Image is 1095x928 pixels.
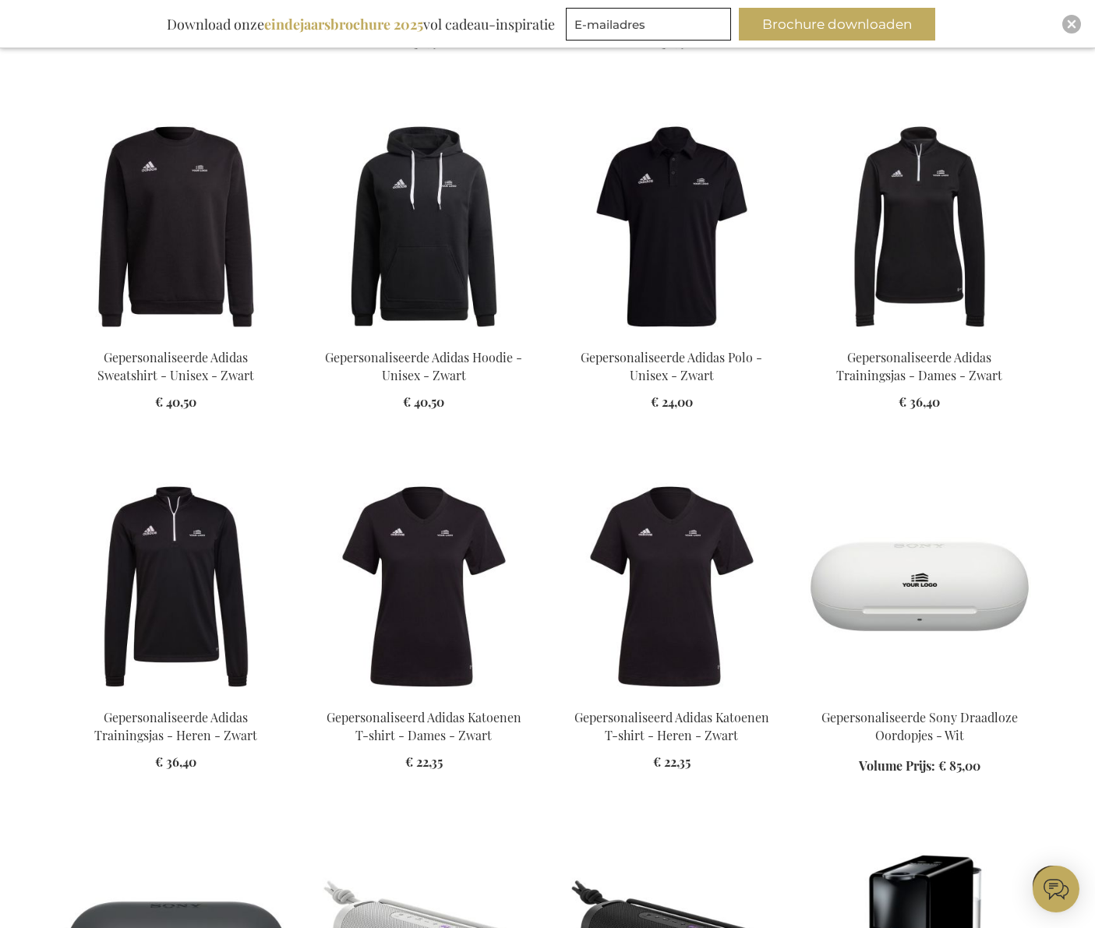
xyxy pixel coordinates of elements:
span: € 85,00 [938,757,980,774]
a: Volume Prijs: € 85,00 [859,757,980,775]
a: Gepersonaliseerde Adidas Trainingsjas - Heren - Zwart [65,690,288,704]
a: Gepersonaliseerd Adidas Katoenen T-shirt - Dames - Zwart [313,690,535,704]
a: Personalised Sony Wireless Earbuds - White [808,690,1031,704]
img: Personalised Sony Wireless Earbuds - White [808,478,1031,696]
img: Gepersonaliseerd Adidas Katoenen T-shirt - Heren - Zwart [560,478,783,696]
a: Gepersonaliseerd Adidas Katoenen T-shirt - Heren - Zwart [560,690,783,704]
a: Gepersonaliseerde Adidas Trainingsjas - Dames - Zwart [836,349,1002,383]
img: Gepersonaliseerde Adidas Trainingsjas - Dames - Zwart [808,118,1031,336]
span: € 36,40 [899,393,940,410]
a: Gepersonaliseerd Adidas Katoenen T-shirt - Dames - Zwart [327,709,521,743]
a: Gepersonaliseerde Adidas Sweatshirt - Unisex - Zwart [97,349,254,383]
img: Gepersonaliseerde Adidas Polo - Unisex - Zwart [560,118,783,336]
button: Brochure downloaden [739,8,935,41]
a: Gepersonaliseerde Adidas Hoodie - Unisex - Zwart [313,330,535,344]
img: Close [1067,19,1076,29]
img: Gepersonaliseerde Adidas Hoodie - Unisex - Zwart [313,118,535,336]
a: Gepersonaliseerde Adidas Trainingsjas - Heren - Zwart [94,709,257,743]
span: € 22,35 [405,753,443,770]
span: Volume Prijs: [859,757,935,774]
span: € 24,00 [651,393,693,410]
input: E-mailadres [566,8,731,41]
span: € 40,50 [403,393,444,410]
a: Gepersonaliseerde Adidas Sweatshirt - Unisex - Zwart [65,330,288,344]
a: Gepersonaliseerde Adidas Polo - Unisex - Zwart [560,330,783,344]
a: Gepersonaliseerde Adidas Polo - Unisex - Zwart [581,349,762,383]
div: Close [1062,15,1081,34]
span: € 22,35 [653,753,691,770]
b: eindejaarsbrochure 2025 [264,15,423,34]
a: Gepersonaliseerde Sony Draadloze Oordopjes - Wit [821,709,1018,743]
img: Gepersonaliseerde Adidas Sweatshirt - Unisex - Zwart [65,118,288,336]
a: Gepersonaliseerd Adidas Katoenen T-shirt - Heren - Zwart [574,709,769,743]
span: € 36,40 [155,753,196,770]
form: marketing offers and promotions [566,8,736,45]
a: Gepersonaliseerde Adidas Trainingsjas - Dames - Zwart [808,330,1031,344]
iframe: belco-activator-frame [1033,866,1079,912]
div: Download onze vol cadeau-inspiratie [160,8,562,41]
img: Gepersonaliseerd Adidas Katoenen T-shirt - Dames - Zwart [313,478,535,696]
img: Gepersonaliseerde Adidas Trainingsjas - Heren - Zwart [65,478,288,696]
a: Gepersonaliseerde Adidas Hoodie - Unisex - Zwart [325,349,522,383]
span: € 40,50 [155,393,196,410]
